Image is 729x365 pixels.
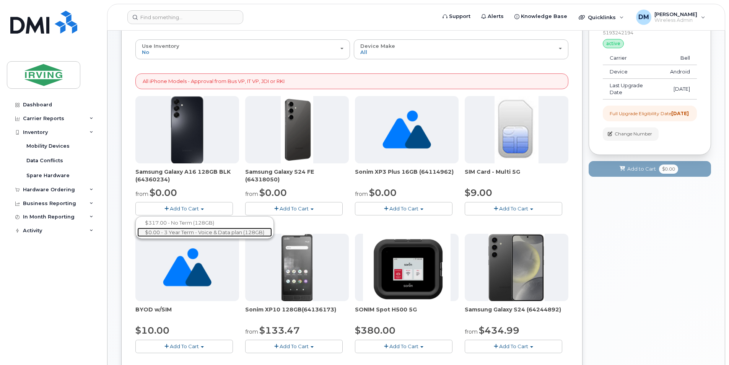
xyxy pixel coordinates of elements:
td: Device [603,65,663,79]
img: SONIM.png [363,234,451,301]
td: [DATE] [663,79,697,99]
span: Alerts [488,13,504,20]
small: from [245,191,258,197]
img: 00D627D4-43E9-49B7-A367-2C99342E128C.jpg [495,96,538,163]
a: $317.00 - No Term (128GB) [137,218,272,228]
a: Knowledge Base [509,9,573,24]
div: Sonim XP3 Plus 16GB (64114962) [355,168,459,183]
span: Support [449,13,470,20]
td: Bell [663,51,697,65]
input: Find something... [127,10,243,24]
span: No [142,49,149,55]
span: $0.00 [369,187,397,198]
span: $380.00 [355,325,395,336]
span: $133.47 [259,325,300,336]
div: Full Upgrade Eligibility Date [610,110,689,117]
td: Carrier [603,51,663,65]
small: from [245,328,258,335]
div: SIM Card - Multi 5G [465,168,568,183]
a: $0.00 - 3 Year Term - Voice & Data plan (128GB) [137,228,272,237]
div: active [603,39,624,48]
button: Add To Cart [245,202,343,215]
button: Add To Cart [465,340,562,353]
span: All [360,49,367,55]
a: Alerts [476,9,509,24]
img: s24.jpg [488,234,545,301]
img: A16_-_JDI.png [171,96,203,163]
small: from [465,328,478,335]
button: Add To Cart [135,340,233,353]
span: Add To Cart [389,343,418,349]
span: $0.00 [659,165,678,174]
div: 5193242194 [603,29,697,36]
img: no_image_found-2caef05468ed5679b831cfe6fc140e25e0c280774317ffc20a367ab7fd17291e.png [163,234,212,301]
td: Last Upgrade Date [603,79,663,99]
button: Add To Cart [355,202,452,215]
span: Device Make [360,43,395,49]
span: $434.99 [479,325,519,336]
span: Add To Cart [170,343,199,349]
span: Add To Cart [170,205,199,212]
small: from [355,191,368,197]
strong: [DATE] [671,111,689,116]
span: $0.00 [259,187,287,198]
span: DM [638,13,649,22]
button: Change Number [603,127,659,141]
button: Add To Cart [135,202,233,215]
span: Add To Cart [389,205,418,212]
span: Change Number [615,130,652,137]
span: [PERSON_NAME] [654,11,697,17]
div: BYOD w/SIM [135,306,239,321]
span: Quicklinks [588,14,616,20]
button: Device Make All [354,39,568,59]
button: Add To Cart [245,340,343,353]
span: Add To Cart [499,343,528,349]
div: Quicklinks [573,10,629,25]
span: Use Inventory [142,43,179,49]
img: s24_fe.png [281,96,313,163]
span: $10.00 [135,325,169,336]
span: $0.00 [150,187,177,198]
div: Samsung Galaxy S24 FE (64318050) [245,168,349,183]
button: Use Inventory No [135,39,350,59]
button: Add To Cart [465,202,562,215]
span: Add To Cart [280,205,309,212]
div: David Muir [631,10,711,25]
div: Samsung Galaxy A16 128GB BLK (64360234) [135,168,239,183]
span: Knowledge Base [521,13,567,20]
img: no_image_found-2caef05468ed5679b831cfe6fc140e25e0c280774317ffc20a367ab7fd17291e.png [382,96,431,163]
a: Support [437,9,476,24]
span: $9.00 [465,187,492,198]
span: Add To Cart [280,343,309,349]
span: Add To Cart [499,205,528,212]
img: XP10.jpg [282,234,312,301]
div: SONIM Spot H500 5G [355,306,459,321]
button: Add to Cart $0.00 [589,161,711,177]
div: Samsung Galaxy S24 (64244892) [465,306,568,321]
div: Sonim XP10 128GB(64136173) [245,306,349,321]
button: Add To Cart [355,340,452,353]
small: from [135,191,148,197]
p: All iPhone Models - Approval from Bus VP, IT VP, JDI or RKI [143,78,285,85]
span: Wireless Admin [654,17,697,23]
td: Android [663,65,697,79]
span: Add to Cart [627,165,656,173]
